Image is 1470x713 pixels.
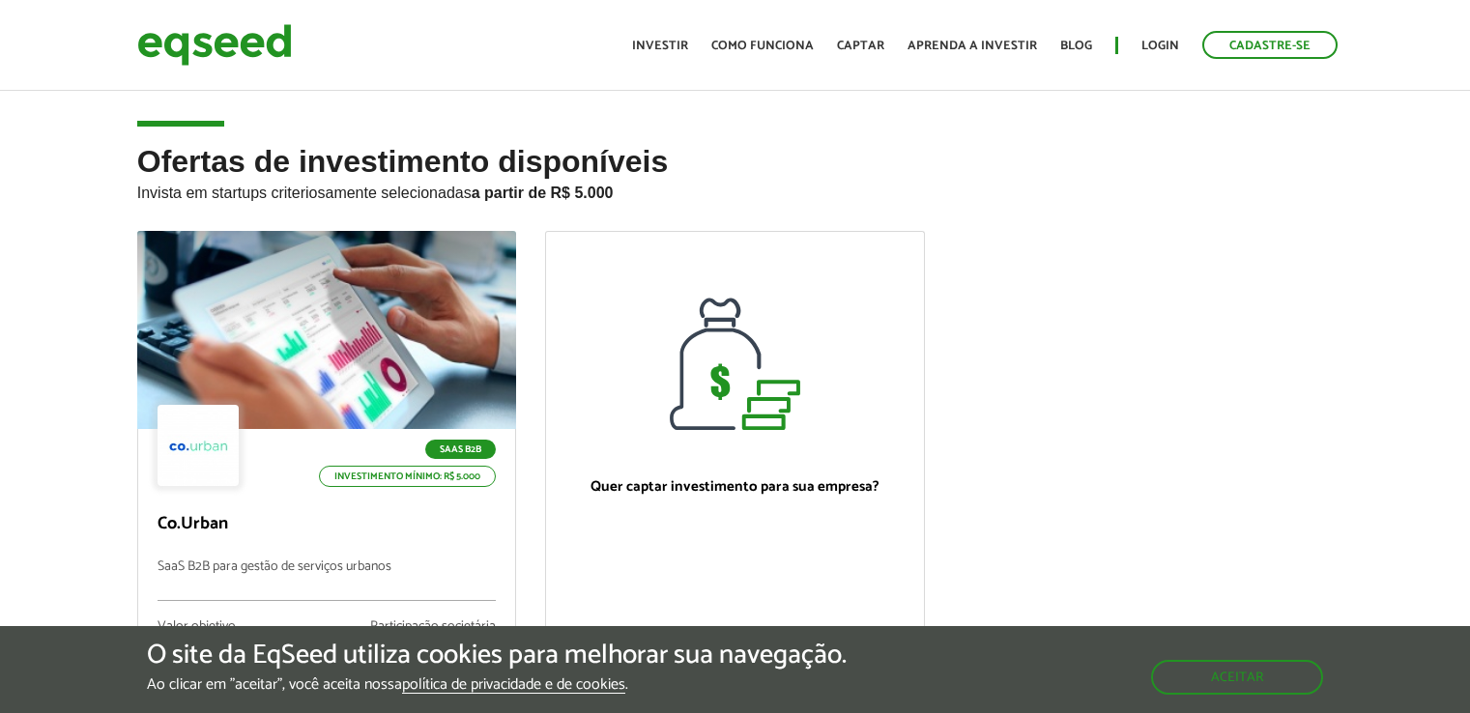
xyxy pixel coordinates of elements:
[147,641,847,670] h5: O site da EqSeed utiliza cookies para melhorar sua navegação.
[137,145,1334,231] h2: Ofertas de investimento disponíveis
[1141,40,1179,52] a: Login
[425,440,496,459] p: SaaS B2B
[158,514,497,535] p: Co.Urban
[137,19,292,71] img: EqSeed
[472,185,614,201] strong: a partir de R$ 5.000
[1151,660,1323,695] button: Aceitar
[1202,31,1338,59] a: Cadastre-se
[837,40,884,52] a: Captar
[402,677,625,694] a: política de privacidade e de cookies
[319,466,496,487] p: Investimento mínimo: R$ 5.000
[632,40,688,52] a: Investir
[158,620,246,634] div: Valor objetivo
[565,478,905,496] p: Quer captar investimento para sua empresa?
[711,40,814,52] a: Como funciona
[147,675,847,694] p: Ao clicar em "aceitar", você aceita nossa .
[908,40,1037,52] a: Aprenda a investir
[370,620,496,634] div: Participação societária
[1060,40,1092,52] a: Blog
[137,179,1334,202] p: Invista em startups criteriosamente selecionadas
[158,559,497,601] p: SaaS B2B para gestão de serviços urbanos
